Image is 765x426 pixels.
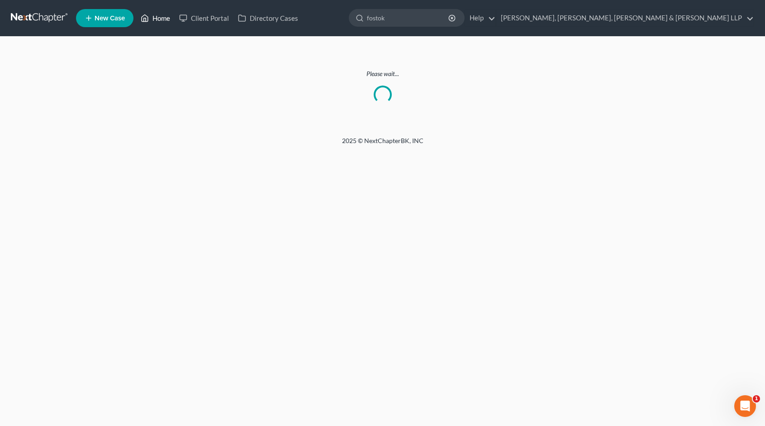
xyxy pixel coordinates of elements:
[175,10,233,26] a: Client Portal
[496,10,754,26] a: [PERSON_NAME], [PERSON_NAME], [PERSON_NAME] & [PERSON_NAME] LLP
[125,136,641,153] div: 2025 © NextChapterBK, INC
[367,10,450,26] input: Search by name...
[233,10,303,26] a: Directory Cases
[95,15,125,22] span: New Case
[734,395,756,417] iframe: Intercom live chat
[465,10,495,26] a: Help
[136,10,175,26] a: Home
[11,69,754,78] p: Please wait...
[753,395,760,402] span: 1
